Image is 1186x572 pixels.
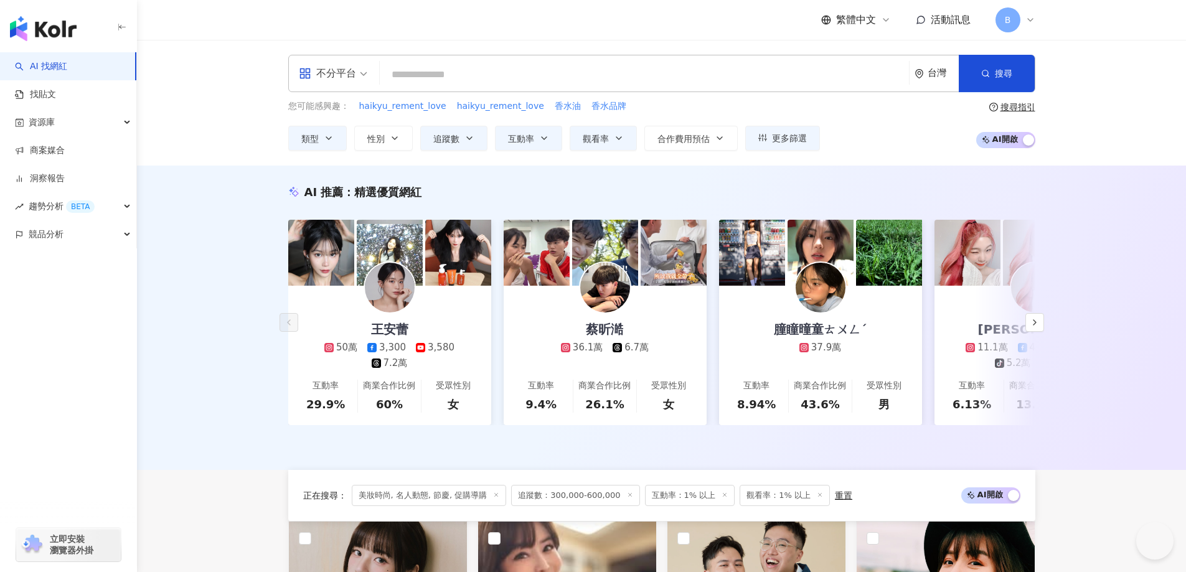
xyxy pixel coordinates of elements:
[306,396,345,412] div: 29.9%
[1000,102,1035,112] div: 搜尋指引
[357,220,423,286] img: post-image
[1007,357,1031,370] div: 5.2萬
[15,202,24,211] span: rise
[433,134,459,144] span: 追蹤數
[570,126,637,151] button: 觀看率
[959,55,1035,92] button: 搜尋
[363,380,415,392] div: 商業合作比例
[511,485,639,506] span: 追蹤數：300,000-600,000
[645,485,735,506] span: 互動率：1% 以上
[425,220,491,286] img: post-image
[835,490,852,500] div: 重置
[583,134,609,144] span: 觀看率
[336,341,357,354] div: 50萬
[931,14,971,26] span: 活動訊息
[761,321,880,338] div: 朣瞳曈童ㄊㄨㄥˊ
[1016,396,1055,412] div: 13.2%
[745,126,820,151] button: 更多篩選
[304,184,422,200] div: AI 推薦 ：
[436,380,471,392] div: 受眾性別
[867,380,901,392] div: 受眾性別
[796,263,845,312] img: KOL Avatar
[959,380,985,392] div: 互動率
[384,357,408,370] div: 7.2萬
[457,100,544,113] span: haikyu_rement_love
[504,286,707,425] a: 蔡昕澔36.1萬6.7萬互動率9.4%商業合作比例26.1%受眾性別女
[856,220,922,286] img: post-image
[719,286,922,425] a: 朣瞳曈童ㄊㄨㄥˊ37.9萬互動率8.94%商業合作比例43.6%受眾性別男
[1009,380,1061,392] div: 商業合作比例
[580,263,630,312] img: KOL Avatar
[376,396,403,412] div: 60%
[359,321,421,338] div: 王安蕾
[288,100,349,113] span: 您可能感興趣：
[1136,522,1174,560] iframe: Help Scout Beacon - Open
[651,380,686,392] div: 受眾性別
[367,134,385,144] span: 性別
[50,533,93,556] span: 立即安裝 瀏覽器外掛
[359,100,447,113] button: haikyu_rement_love
[379,341,406,354] div: 3,300
[934,286,1137,425] a: [PERSON_NAME]11.1萬4.4萬17.6萬5.2萬1.1萬互動率6.13%商業合作比例13.2%受眾性別女
[15,88,56,101] a: 找貼文
[15,60,67,73] a: searchAI 找網紅
[743,380,769,392] div: 互動率
[359,100,446,113] span: haikyu_rement_love
[977,341,1007,354] div: 11.1萬
[1030,341,1054,354] div: 4.4萬
[740,485,830,506] span: 觀看率：1% 以上
[15,144,65,157] a: 商案媒合
[354,126,413,151] button: 性別
[428,341,454,354] div: 3,580
[29,220,64,248] span: 競品分析
[303,490,347,500] span: 正在搜尋 ：
[495,126,562,151] button: 互動率
[299,67,311,80] span: appstore
[644,126,738,151] button: 合作費用預估
[1005,13,1011,27] span: B
[811,341,841,354] div: 37.9萬
[788,220,854,286] img: post-image
[915,69,924,78] span: environment
[365,263,415,312] img: KOL Avatar
[1003,220,1069,286] img: post-image
[288,286,491,425] a: 王安蕾50萬3,3003,5807.2萬互動率29.9%商業合作比例60%受眾性別女
[573,321,636,338] div: 蔡昕澔
[20,535,44,555] img: chrome extension
[934,220,1000,286] img: post-image
[301,134,319,144] span: 類型
[573,341,603,354] div: 36.1萬
[578,380,631,392] div: 商業合作比例
[525,396,557,412] div: 9.4%
[966,321,1106,338] div: [PERSON_NAME]
[591,100,627,113] button: 香水品牌
[448,396,459,412] div: 女
[989,103,998,111] span: question-circle
[420,126,487,151] button: 追蹤數
[504,220,570,286] img: post-image
[299,63,356,83] div: 不分平台
[585,396,624,412] div: 26.1%
[508,134,534,144] span: 互動率
[836,13,876,27] span: 繁體中文
[15,172,65,185] a: 洞察報告
[66,200,95,213] div: BETA
[719,220,785,286] img: post-image
[288,220,354,286] img: post-image
[352,485,507,506] span: 美妝時尚, 名人動態, 節慶, 促購導購
[528,380,554,392] div: 互動率
[456,100,545,113] button: haikyu_rement_love
[555,100,581,113] span: 香水油
[878,396,890,412] div: 男
[663,396,674,412] div: 女
[953,396,991,412] div: 6.13%
[928,68,959,78] div: 台灣
[657,134,710,144] span: 合作費用預估
[641,220,707,286] img: post-image
[572,220,638,286] img: post-image
[794,380,846,392] div: 商業合作比例
[354,185,421,199] span: 精選優質網紅
[737,396,776,412] div: 8.94%
[10,16,77,41] img: logo
[624,341,649,354] div: 6.7萬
